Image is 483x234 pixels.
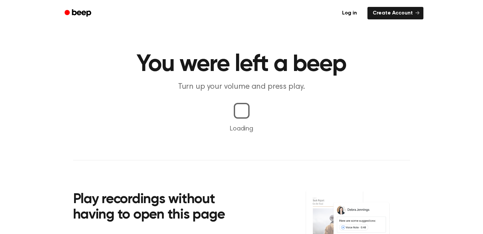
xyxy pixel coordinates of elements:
[73,192,251,223] h2: Play recordings without having to open this page
[115,82,368,92] p: Turn up your volume and press play.
[8,124,475,134] p: Loading
[73,53,410,76] h1: You were left a beep
[335,6,363,21] a: Log in
[60,7,97,20] a: Beep
[367,7,423,19] a: Create Account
